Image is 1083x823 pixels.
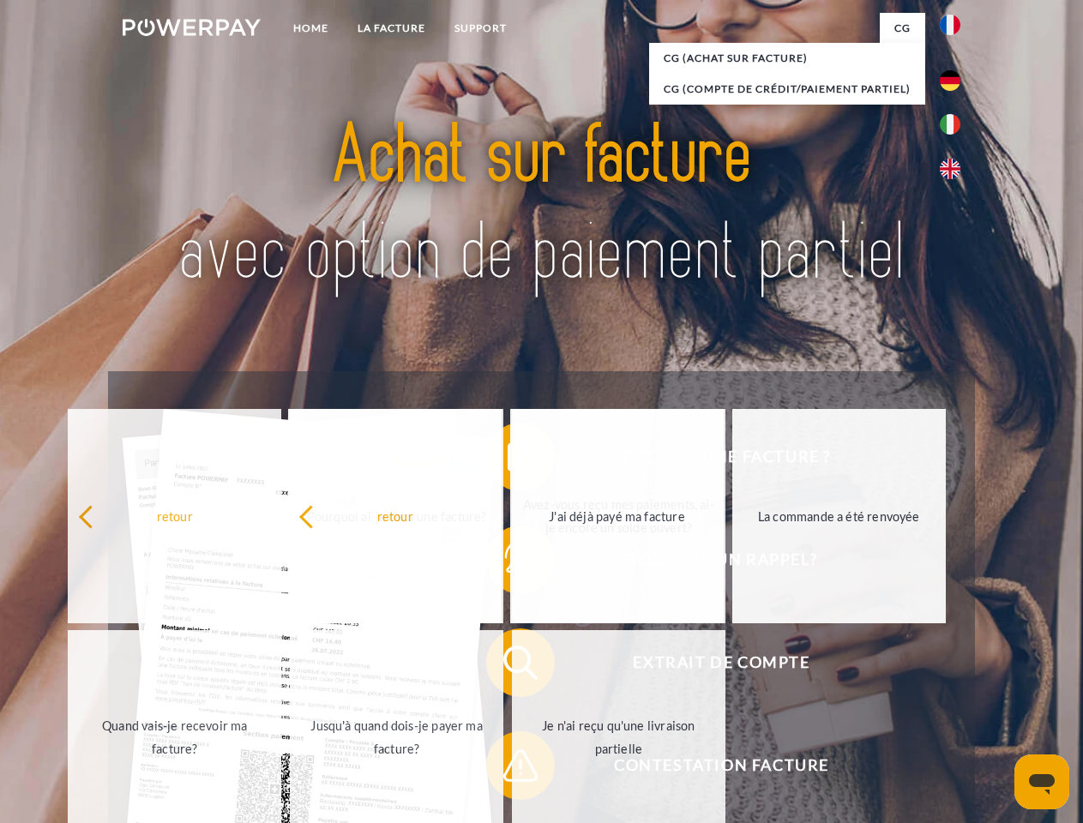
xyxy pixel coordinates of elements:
[1014,754,1069,809] iframe: Bouton de lancement de la fenêtre de messagerie
[440,13,521,44] a: Support
[343,13,440,44] a: LA FACTURE
[78,504,271,527] div: retour
[522,714,715,760] div: Je n'ai reçu qu'une livraison partielle
[164,82,919,328] img: title-powerpay_fr.svg
[520,504,713,527] div: J'ai déjà payé ma facture
[940,159,960,179] img: en
[298,504,491,527] div: retour
[940,70,960,91] img: de
[940,114,960,135] img: it
[123,19,261,36] img: logo-powerpay-white.svg
[300,714,493,760] div: Jusqu'à quand dois-je payer ma facture?
[880,13,925,44] a: CG
[649,43,925,74] a: CG (achat sur facture)
[78,714,271,760] div: Quand vais-je recevoir ma facture?
[743,504,936,527] div: La commande a été renvoyée
[940,15,960,35] img: fr
[649,74,925,105] a: CG (Compte de crédit/paiement partiel)
[279,13,343,44] a: Home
